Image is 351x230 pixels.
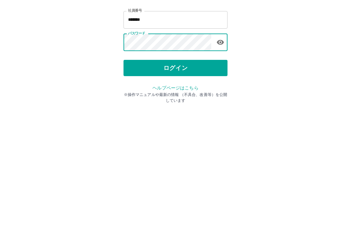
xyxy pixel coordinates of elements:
[154,41,197,53] h2: ログイン
[152,138,198,143] a: ヘルプページはこちら
[123,113,227,129] button: ログイン
[128,61,142,66] label: 社員番号
[128,84,145,88] label: パスワード
[123,144,227,156] p: ※操作マニュアルや最新の情報 （不具合、改善等）を公開しています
